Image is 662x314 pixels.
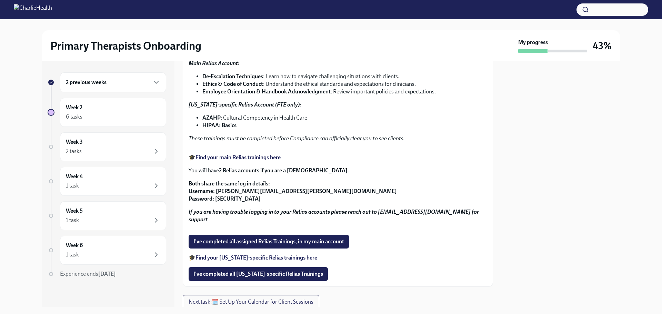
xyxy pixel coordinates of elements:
[189,254,487,262] p: 🎓
[189,60,239,67] strong: Main Relias Account:
[189,267,328,281] button: I've completed all [US_STATE]-specific Relias Trainings
[48,201,166,230] a: Week 51 task
[48,98,166,127] a: Week 26 tasks
[98,271,116,277] strong: [DATE]
[189,209,479,223] strong: If you are having trouble logging in to your Relias accounts please reach out to [EMAIL_ADDRESS][...
[66,148,82,155] div: 2 tasks
[66,182,79,190] div: 1 task
[193,238,344,245] span: I've completed all assigned Relias Trainings, in my main account
[66,113,82,121] div: 6 tasks
[60,72,166,92] div: 2 previous weeks
[48,236,166,265] a: Week 61 task
[14,4,52,15] img: CharlieHealth
[66,79,107,86] h6: 2 previous weeks
[189,135,405,142] em: These trainings must be completed before Compliance can officially clear you to see clients.
[202,81,263,87] strong: Ethics & Code of Conduct
[66,104,82,111] h6: Week 2
[202,80,487,88] li: : Understand the ethical standards and expectations for clinicians.
[66,173,83,180] h6: Week 4
[48,132,166,161] a: Week 32 tasks
[60,271,116,277] span: Experience ends
[195,154,281,161] a: Find your main Relias trainings here
[183,295,319,309] button: Next task:🗓️ Set Up Your Calendar for Client Sessions
[202,122,237,129] strong: HIPAA: Basics
[66,251,79,259] div: 1 task
[202,73,487,80] li: : Learn how to navigate challenging situations with clients.
[219,167,348,174] strong: 2 Relias accounts if you are a [DEMOGRAPHIC_DATA]
[593,40,612,52] h3: 43%
[189,101,301,108] strong: [US_STATE]-specific Relias Account (FTE only):
[202,114,221,121] strong: AZAHP
[189,167,487,174] p: You will have .
[202,73,263,80] strong: De-Escalation Techniques
[189,235,349,249] button: I've completed all assigned Relias Trainings, in my main account
[50,39,201,53] h2: Primary Therapists Onboarding
[202,114,487,122] li: : Cultural Competency in Health Care
[202,88,487,95] li: : Review important policies and expectations.
[48,167,166,196] a: Week 41 task
[518,39,548,46] strong: My progress
[66,207,83,215] h6: Week 5
[193,271,323,277] span: I've completed all [US_STATE]-specific Relias Trainings
[189,180,397,202] strong: Both share the same log in details: Username: [PERSON_NAME][EMAIL_ADDRESS][PERSON_NAME][DOMAIN_NA...
[195,254,317,261] a: Find your [US_STATE]-specific Relias trainings here
[66,138,83,146] h6: Week 3
[202,88,331,95] strong: Employee Orientation & Handbook Acknowledgment
[66,216,79,224] div: 1 task
[189,298,313,305] span: Next task : 🗓️ Set Up Your Calendar for Client Sessions
[189,154,487,161] p: 🎓
[66,242,83,249] h6: Week 6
